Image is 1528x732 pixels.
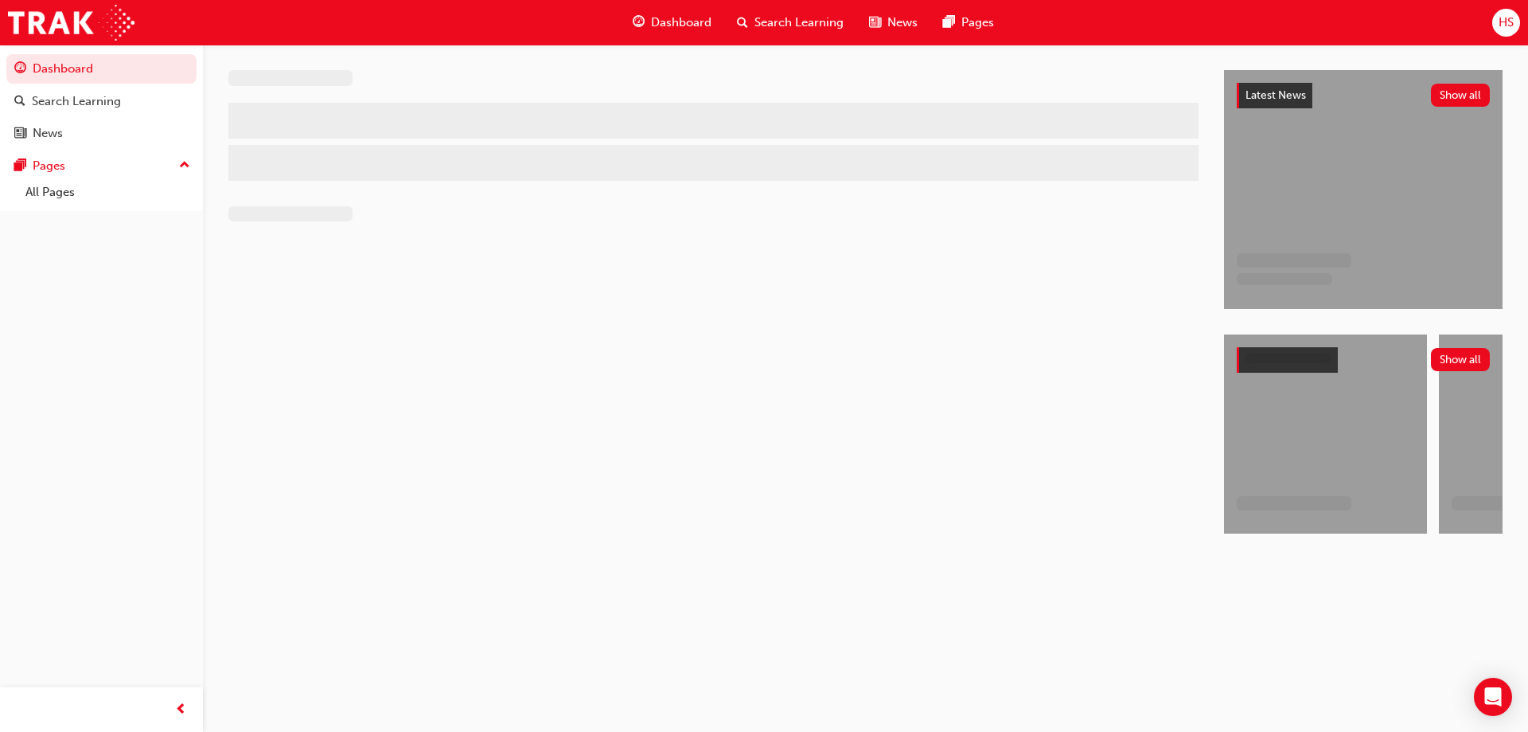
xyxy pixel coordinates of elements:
[1431,84,1491,107] button: Show all
[961,14,994,32] span: Pages
[869,13,881,33] span: news-icon
[175,700,187,720] span: prev-icon
[1499,14,1514,32] span: HS
[651,14,711,32] span: Dashboard
[6,151,197,181] button: Pages
[856,6,930,39] a: news-iconNews
[33,157,65,175] div: Pages
[754,14,844,32] span: Search Learning
[633,13,645,33] span: guage-icon
[33,124,63,143] div: News
[1237,347,1490,373] a: Show all
[19,180,197,205] a: All Pages
[1474,678,1512,716] div: Open Intercom Messenger
[6,51,197,151] button: DashboardSearch LearningNews
[1245,88,1306,102] span: Latest News
[32,92,121,111] div: Search Learning
[1237,83,1490,108] a: Latest NewsShow all
[14,95,25,109] span: search-icon
[6,87,197,116] a: Search Learning
[724,6,856,39] a: search-iconSearch Learning
[6,119,197,148] a: News
[6,54,197,84] a: Dashboard
[14,62,26,76] span: guage-icon
[8,5,134,41] img: Trak
[179,155,190,176] span: up-icon
[943,13,955,33] span: pages-icon
[887,14,918,32] span: News
[14,127,26,141] span: news-icon
[14,159,26,174] span: pages-icon
[737,13,748,33] span: search-icon
[1492,9,1520,37] button: HS
[620,6,724,39] a: guage-iconDashboard
[930,6,1007,39] a: pages-iconPages
[1431,348,1491,371] button: Show all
